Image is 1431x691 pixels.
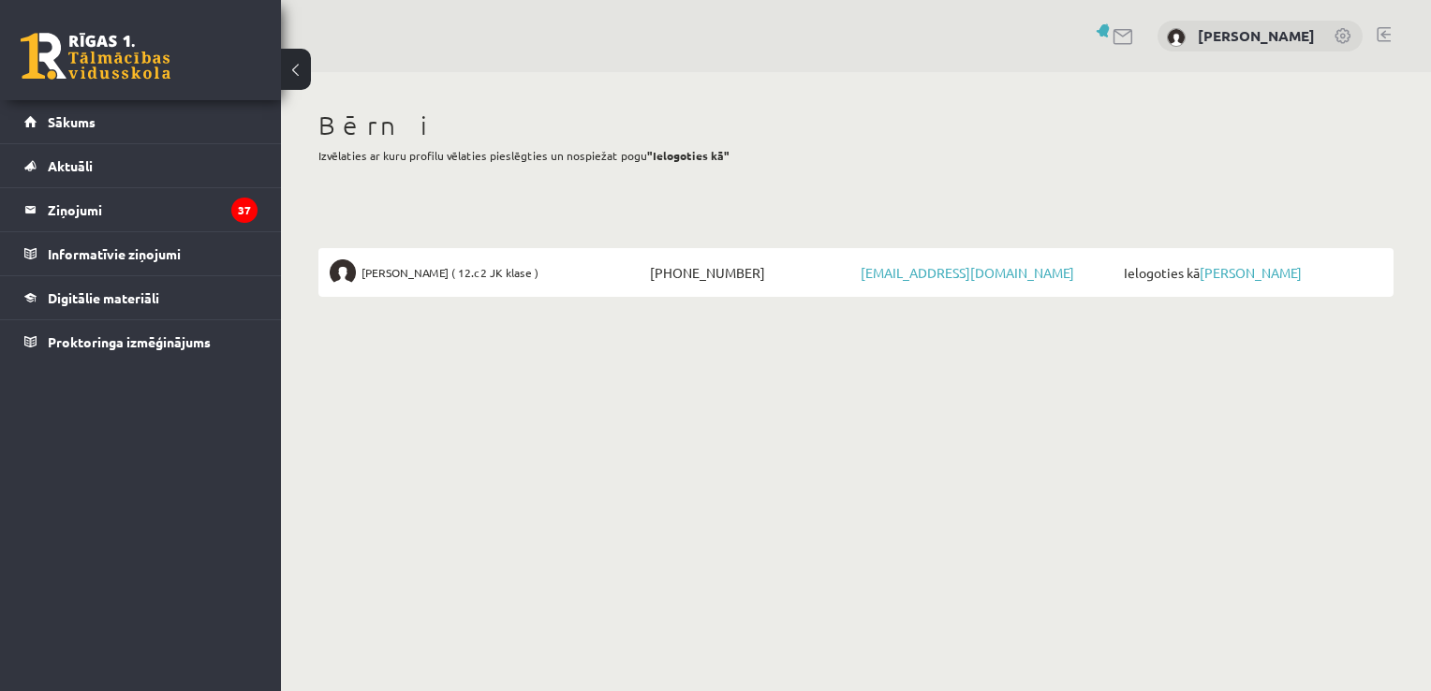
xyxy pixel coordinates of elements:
a: [PERSON_NAME] [1200,264,1302,281]
h1: Bērni [318,110,1394,141]
legend: Informatīvie ziņojumi [48,232,258,275]
a: [PERSON_NAME] [1198,26,1315,45]
span: [PHONE_NUMBER] [645,259,856,286]
a: Digitālie materiāli [24,276,258,319]
a: Proktoringa izmēģinājums [24,320,258,363]
legend: Ziņojumi [48,188,258,231]
p: Izvēlaties ar kuru profilu vēlaties pieslēgties un nospiežat pogu [318,147,1394,164]
i: 37 [231,198,258,223]
a: Rīgas 1. Tālmācības vidusskola [21,33,170,80]
span: Sākums [48,113,96,130]
a: Informatīvie ziņojumi [24,232,258,275]
span: Proktoringa izmēģinājums [48,333,211,350]
a: Aktuāli [24,144,258,187]
span: Digitālie materiāli [48,289,159,306]
a: Ziņojumi37 [24,188,258,231]
b: "Ielogoties kā" [647,148,730,163]
span: Ielogoties kā [1119,259,1382,286]
a: [EMAIL_ADDRESS][DOMAIN_NAME] [861,264,1074,281]
img: Lolita Strazda Ābele [1167,28,1186,47]
span: [PERSON_NAME] ( 12.c2 JK klase ) [361,259,538,286]
img: Daniels Strazds [330,259,356,286]
span: Aktuāli [48,157,93,174]
a: Sākums [24,100,258,143]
